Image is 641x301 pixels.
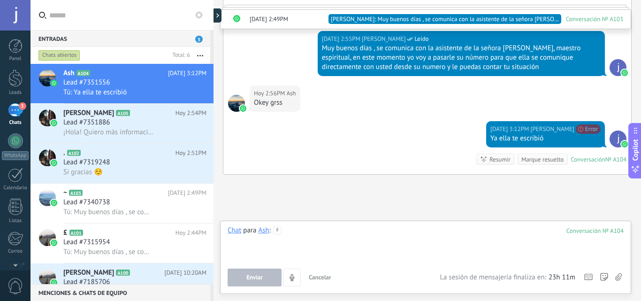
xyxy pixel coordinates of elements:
span: Si gracias ☺️ [63,168,103,177]
a: avataricon£A101Hoy 2:44PMLead #7315954Tú: Muy buenos días , se comunica con la asistente de la se... [31,224,214,263]
span: Error [576,124,601,134]
span: Lead #7340738 [63,198,110,207]
img: icon [51,80,57,86]
div: Panel [2,56,29,62]
span: Ash [228,95,245,112]
div: WhatsApp [2,151,29,160]
div: Ya ella te escribió [490,134,601,143]
span: Lead #7315954 [63,238,110,247]
span: Leído [414,34,428,44]
div: Chats abiertos [38,50,80,61]
span: Copilot [631,139,640,161]
div: [DATE] 2:55PM [322,34,362,44]
div: 104 [566,227,624,235]
img: icon [51,279,57,286]
span: A105 [116,110,130,116]
a: avatariconAshA104[DATE] 3:12PMLead #7351556Tú: Ya ella te escribió [31,64,214,103]
span: Hoy 2:44PM [176,228,206,238]
span: Tú: Muy buenos días , se comunica con la asistente de la señora [PERSON_NAME], maestro espiritual... [63,208,155,216]
span: Cancelar [309,273,331,281]
button: Enviar [228,269,282,286]
div: Entradas [31,30,210,47]
div: Mostrar [212,8,221,23]
span: ¡Hola! Quiero más información. [63,128,155,137]
span: La sesión de mensajería finaliza en: [440,273,546,282]
span: Ash [63,69,75,78]
img: icon [51,200,57,206]
img: waba.svg [240,105,246,112]
span: . [63,148,65,158]
div: Leads [2,90,29,96]
span: A104 [76,70,90,76]
span: A100 [116,270,130,276]
span: Tú: Ya ella te escribió [63,88,127,97]
span: Hoy 2:51PM [176,148,206,158]
div: Okey grss [254,98,296,108]
span: A103 [69,190,83,196]
span: 23h 11m [549,273,575,282]
div: Resumir [489,155,511,164]
a: avataricon.A102Hoy 2:51PMLead #7319248Si gracias ☺️ [31,144,214,183]
span: jose ramos [610,131,626,147]
span: A101 [69,230,83,236]
span: jose ramos (Oficina de Venta) [362,34,405,44]
span: Tú: Muy buenos días , se comunica con la asistente de la señora [PERSON_NAME], maestro espiritual... [63,247,155,256]
span: jose ramos [610,59,626,76]
span: ~ [63,188,67,198]
span: [DATE] 3:12PM [168,69,206,78]
span: [DATE] 10:20AM [164,268,206,278]
span: Lead #7185706 [63,278,110,287]
div: Listas [2,218,29,224]
span: Lead #7351886 [63,118,110,127]
span: para [243,226,256,235]
span: [DATE] 2:49PM [168,188,206,198]
span: Enviar [246,274,263,281]
img: waba.svg [621,69,628,76]
div: Hoy 2:56PM [254,89,287,98]
span: Hoy 2:54PM [176,108,206,118]
div: Total: 6 [169,51,190,60]
span: [DATE] 2:49PM [250,15,290,24]
img: icon [51,120,57,126]
img: waba.svg [233,15,240,22]
div: Marque resuelto [521,155,564,164]
div: Chats [2,120,29,126]
img: icon [51,160,57,166]
div: Conversación [571,155,605,163]
span: Conversación № A103 [566,15,623,24]
span: 3 [195,36,203,43]
span: £ [63,228,68,238]
a: avataricon~A103[DATE] 2:49PMLead #7340738Tú: Muy buenos días , se comunica con la asistente de la... [31,184,214,223]
button: Cancelar [305,269,335,286]
span: Ash [287,89,296,98]
span: jose ramos (Oficina de Venta) [530,124,574,134]
div: Correo [2,248,29,255]
div: Ash [258,226,269,234]
span: Lead #7351556 [63,78,110,87]
span: [PERSON_NAME]: Muy buenos días , se comunica con la asistente de la señora [PERSON_NAME], maestro... [331,15,559,24]
div: [DATE] 3:12PM [490,124,530,134]
span: A102 [67,150,81,156]
div: № A104 [605,155,626,163]
span: : [269,226,271,235]
img: waba.svg [621,141,628,147]
span: 3 [19,102,26,110]
img: icon [51,239,57,246]
span: [PERSON_NAME] [63,108,114,118]
span: [PERSON_NAME] [63,268,114,278]
a: avataricon[PERSON_NAME]A105Hoy 2:54PMLead #7351886¡Hola! Quiero más información. [31,104,214,143]
div: Calendario [2,185,29,191]
div: La sesión de mensajería finaliza en [440,273,575,282]
div: Menciones & Chats de equipo [31,284,210,301]
span: Lead #7319248 [63,158,110,167]
div: Muy buenos días , se comunica con la asistente de la señora [PERSON_NAME], maestro espiritual, en... [322,44,601,72]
